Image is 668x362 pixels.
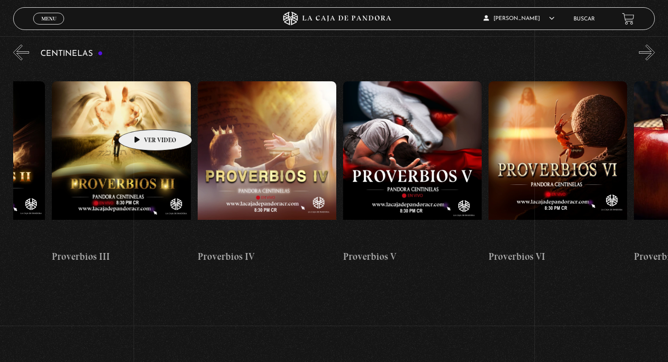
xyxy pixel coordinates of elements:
[343,67,482,278] a: Proverbios V
[52,67,190,278] a: Proverbios III
[489,249,627,264] h4: Proverbios VI
[484,16,554,21] span: [PERSON_NAME]
[198,67,336,278] a: Proverbios IV
[343,249,482,264] h4: Proverbios V
[41,16,56,21] span: Menu
[489,67,627,278] a: Proverbios VI
[573,16,595,22] a: Buscar
[38,24,60,30] span: Cerrar
[13,45,29,60] button: Previous
[639,45,655,60] button: Next
[198,249,336,264] h4: Proverbios IV
[52,249,190,264] h4: Proverbios III
[40,50,103,58] h3: Centinelas
[622,12,634,25] a: View your shopping cart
